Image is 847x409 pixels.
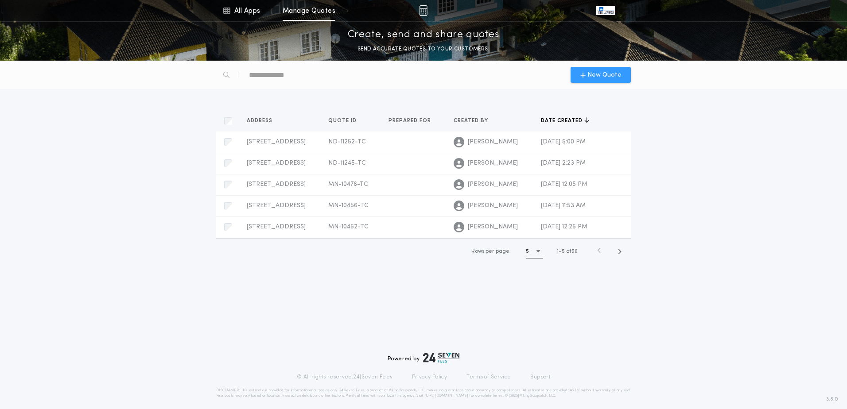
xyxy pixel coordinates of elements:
[541,181,587,188] span: [DATE] 12:05 PM
[562,249,565,254] span: 5
[247,224,306,230] span: [STREET_ADDRESS]
[388,352,459,363] div: Powered by
[541,160,586,166] span: [DATE] 2:23 PM
[423,352,459,363] img: logo
[247,139,306,145] span: [STREET_ADDRESS]
[419,5,427,16] img: img
[566,247,578,255] span: of 56
[468,223,518,232] span: [PERSON_NAME]
[526,247,529,256] h1: 5
[328,139,366,145] span: ND-11252-TC
[468,138,518,147] span: [PERSON_NAME]
[471,249,511,254] span: Rows per page:
[826,395,838,403] span: 3.8.0
[328,224,369,230] span: MN-10452-TC
[348,28,500,42] p: Create, send and share quotes
[247,181,306,188] span: [STREET_ADDRESS]
[468,180,518,189] span: [PERSON_NAME]
[526,244,543,259] button: 5
[424,394,468,397] a: [URL][DOMAIN_NAME]
[541,202,586,209] span: [DATE] 11:53 AM
[541,116,589,125] button: Date created
[454,116,495,125] button: Created by
[541,224,587,230] span: [DATE] 12:25 PM
[466,374,511,381] a: Terms of Service
[541,117,584,124] span: Date created
[389,117,433,124] span: Prepared for
[216,388,631,398] p: DISCLAIMER: This estimate is provided for informational purposes only. 24|Seven Fees, a product o...
[247,116,279,125] button: Address
[247,202,306,209] span: [STREET_ADDRESS]
[247,160,306,166] span: [STREET_ADDRESS]
[454,117,490,124] span: Created by
[328,202,369,209] span: MN-10456-TC
[328,160,366,166] span: ND-11245-TC
[571,67,631,83] button: New Quote
[297,374,392,381] p: © All rights reserved. 24|Seven Fees
[328,181,368,188] span: MN-10476-TC
[412,374,447,381] a: Privacy Policy
[587,70,622,80] span: New Quote
[328,117,358,124] span: Quote ID
[530,374,550,381] a: Support
[468,201,518,210] span: [PERSON_NAME]
[328,116,363,125] button: Quote ID
[557,249,559,254] span: 1
[468,159,518,168] span: [PERSON_NAME]
[596,6,615,15] img: vs-icon
[247,117,274,124] span: Address
[541,139,586,145] span: [DATE] 5:00 PM
[357,45,490,54] p: SEND ACCURATE QUOTES TO YOUR CUSTOMERS.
